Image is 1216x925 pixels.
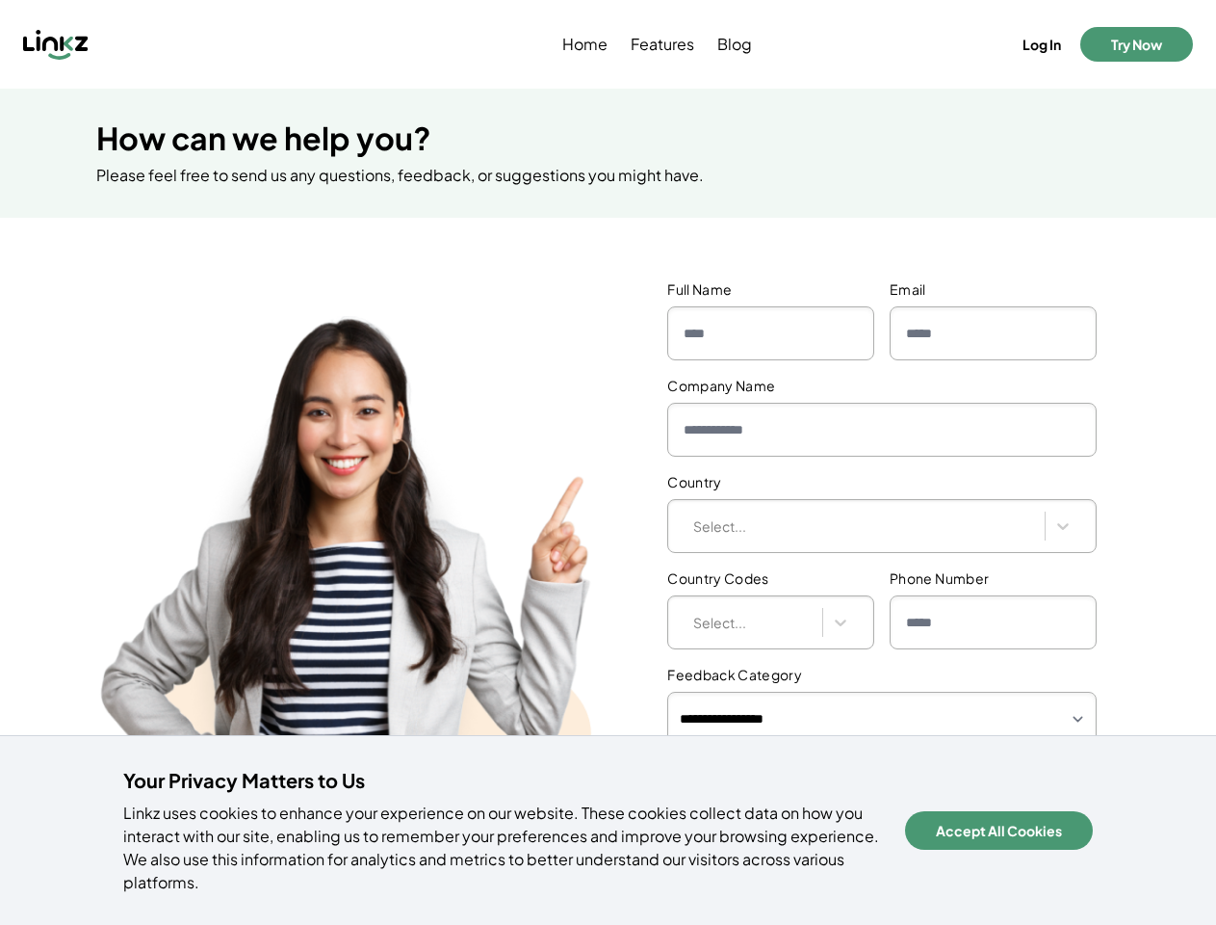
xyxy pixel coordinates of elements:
span: Blog [717,33,752,56]
label: Email [890,279,1097,299]
label: Country [667,472,1097,491]
span: Features [631,33,694,56]
h1: How can we help you? [96,119,1120,156]
button: Try Now [1080,27,1193,62]
span: Home [562,33,608,56]
a: Blog [713,33,756,56]
button: Log In [1019,31,1065,58]
a: Home [558,33,611,56]
label: Company Name [667,376,1097,395]
div: Select... [693,613,813,633]
div: Select... [693,516,1035,537]
p: Please feel free to send us any questions, feedback, or suggestions you might have. [96,164,1120,187]
label: Feedback Category [667,665,1097,684]
label: Phone Number [890,568,1097,588]
img: Linkz logo [23,29,89,60]
button: Accept All Cookies [905,811,1093,850]
label: Full Name [667,279,874,299]
label: Country Codes [667,568,874,588]
a: Features [627,33,698,56]
h4: Your Privacy Matters to Us [123,767,882,794]
p: Linkz uses cookies to enhance your experience on our website. These cookies collect data on how y... [123,802,882,894]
